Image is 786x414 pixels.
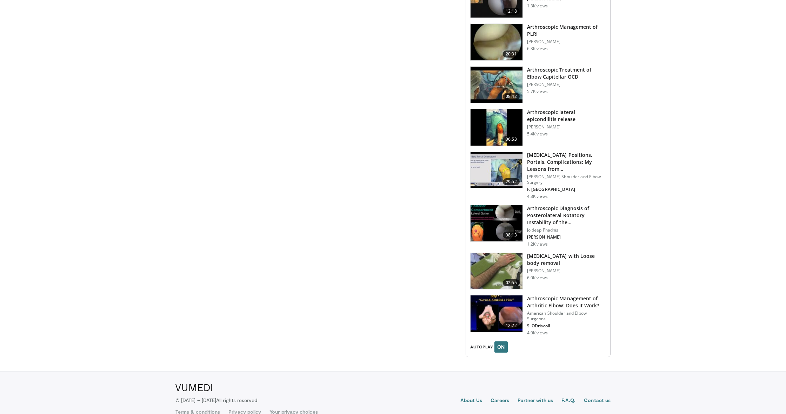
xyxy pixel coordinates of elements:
[527,205,606,226] h3: Arthroscopic Diagnosis of Posterolateral Rotatory Instability of the…
[503,279,520,286] span: 02:55
[518,397,553,405] a: Partner with us
[527,46,548,52] p: 6.3K views
[471,24,522,60] img: Savoie_Elbow_Video_100001995_3.jpg.150x105_q85_crop-smart_upscale.jpg
[527,330,548,336] p: 4.9K views
[470,344,493,350] span: AUTOPLAY
[527,39,606,45] p: [PERSON_NAME]
[527,323,606,329] p: S. ODriscoll
[471,67,522,103] img: 16654dec-47f7-46fe-bf96-0c9d867153cd.150x105_q85_crop-smart_upscale.jpg
[527,82,606,87] p: [PERSON_NAME]
[527,187,606,192] p: F. [GEOGRAPHIC_DATA]
[527,24,606,38] h3: Arthroscopic Management of PLRI
[527,241,548,247] p: 1.2K views
[503,232,520,239] span: 08:13
[471,253,522,289] img: 38480_0000_3.png.150x105_q85_crop-smart_upscale.jpg
[527,124,606,130] p: [PERSON_NAME]
[503,51,520,58] span: 20:31
[470,152,606,199] a: 29:52 [MEDICAL_DATA] Positions, Portals, Complications: My Lessons from… [PERSON_NAME] Shoulder a...
[503,8,520,15] span: 12:18
[471,295,522,332] img: odr_3.png.150x105_q85_crop-smart_upscale.jpg
[527,3,548,9] p: 1.3K views
[494,341,508,353] button: ON
[470,253,606,290] a: 02:55 [MEDICAL_DATA] with Loose body removal [PERSON_NAME] 6.0K views
[527,295,606,309] h3: Arthroscopic Management of Arthritic Elbow: Does It Work?
[175,384,212,391] img: VuMedi Logo
[527,194,548,199] p: 4.3K views
[561,397,575,405] a: F.A.Q.
[491,397,509,405] a: Careers
[527,310,606,322] p: American Shoulder and Elbow Surgeons
[527,268,606,274] p: [PERSON_NAME]
[527,109,606,123] h3: Arthroscopic lateral epicondilitis release
[471,205,522,242] img: 4e4a679d-7aba-4e4b-af5e-7db5426080f7.150x105_q85_crop-smart_upscale.jpg
[216,397,257,403] span: All rights reserved
[584,397,611,405] a: Contact us
[470,66,606,103] a: 08:42 Arthroscopic Treatment of Elbow Capitellar OCD [PERSON_NAME] 5.7K views
[527,275,548,281] p: 6.0K views
[527,174,606,185] p: [PERSON_NAME] Shoulder and Elbow Surgery
[527,234,606,240] p: [PERSON_NAME]
[527,253,606,267] h3: [MEDICAL_DATA] with Loose body removal
[527,227,606,233] p: Joideep Phadnis
[470,205,606,247] a: 08:13 Arthroscopic Diagnosis of Posterolateral Rotatory Instability of the… Joideep Phadnis [PERS...
[471,109,522,146] img: 284983_0000_1.png.150x105_q85_crop-smart_upscale.jpg
[503,93,520,100] span: 08:42
[470,109,606,146] a: 06:53 Arthroscopic lateral epicondilitis release [PERSON_NAME] 5.4K views
[527,131,548,137] p: 5.4K views
[527,66,606,80] h3: Arthroscopic Treatment of Elbow Capitellar OCD
[470,24,606,61] a: 20:31 Arthroscopic Management of PLRI [PERSON_NAME] 6.3K views
[175,397,258,404] p: © [DATE] – [DATE]
[471,152,522,188] img: 93acf06b-2dd8-4ff7-802e-8566a5660f38.150x105_q85_crop-smart_upscale.jpg
[503,136,520,143] span: 06:53
[527,89,548,94] p: 5.7K views
[527,152,606,173] h3: [MEDICAL_DATA] Positions, Portals, Complications: My Lessons from…
[503,322,520,329] span: 12:22
[503,178,520,185] span: 29:52
[460,397,482,405] a: About Us
[470,295,606,336] a: 12:22 Arthroscopic Management of Arthritic Elbow: Does It Work? American Shoulder and Elbow Surge...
